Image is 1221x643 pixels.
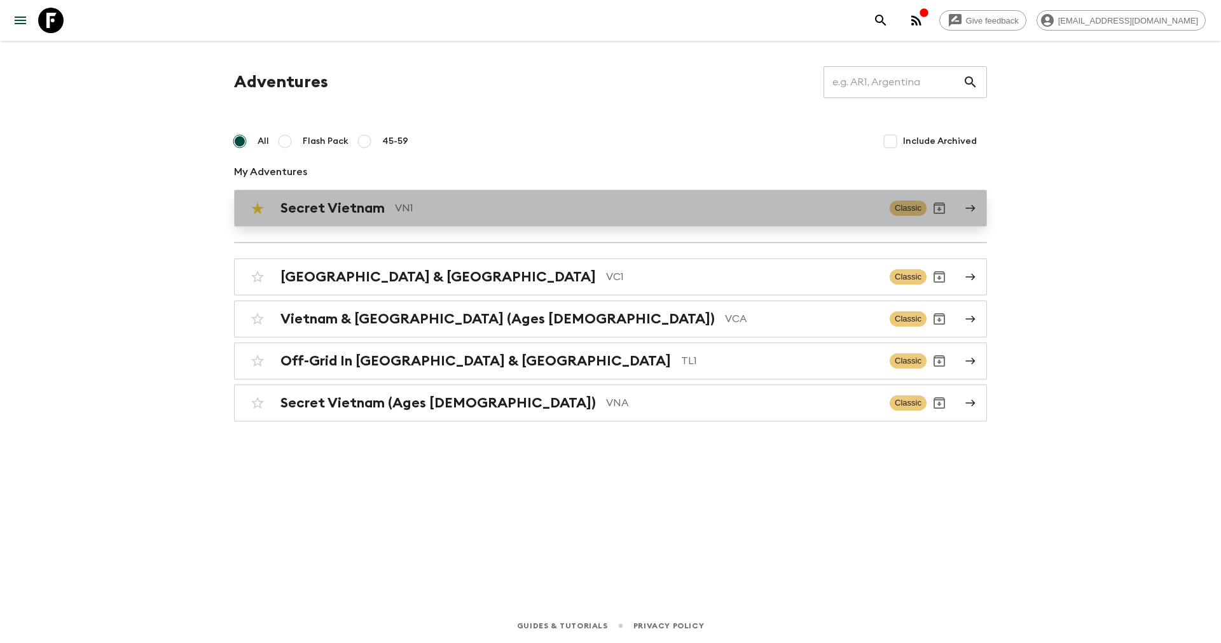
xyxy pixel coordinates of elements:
span: Flash Pack [303,135,348,148]
p: My Adventures [234,164,987,180]
a: Secret VietnamVN1ClassicArchive [234,190,987,227]
h2: Secret Vietnam [280,200,385,216]
a: Privacy Policy [633,619,704,633]
button: search adventures [868,8,893,33]
a: Secret Vietnam (Ages [DEMOGRAPHIC_DATA])VNAClassicArchive [234,385,987,421]
p: TL1 [681,353,880,369]
input: e.g. AR1, Argentina [824,64,963,100]
button: Archive [927,195,952,221]
h2: Off-Grid In [GEOGRAPHIC_DATA] & [GEOGRAPHIC_DATA] [280,353,671,369]
a: Vietnam & [GEOGRAPHIC_DATA] (Ages [DEMOGRAPHIC_DATA])VCAClassicArchive [234,300,987,337]
span: Classic [890,353,927,369]
p: VN1 [395,201,880,216]
span: 45-59 [382,135,408,148]
button: Archive [927,264,952,290]
span: [EMAIL_ADDRESS][DOMAIN_NAME] [1051,16,1205,25]
span: Give feedback [959,16,1026,25]
h1: Adventures [234,69,328,95]
h2: [GEOGRAPHIC_DATA] & [GEOGRAPHIC_DATA] [280,269,596,285]
span: All [258,135,269,148]
button: menu [8,8,33,33]
h2: Secret Vietnam (Ages [DEMOGRAPHIC_DATA]) [280,395,596,411]
p: VCA [725,311,880,327]
span: Classic [890,311,927,327]
p: VNA [606,395,880,411]
span: Classic [890,395,927,411]
span: Classic [890,269,927,285]
a: Off-Grid In [GEOGRAPHIC_DATA] & [GEOGRAPHIC_DATA]TL1ClassicArchive [234,343,987,379]
a: Give feedback [939,10,1026,31]
button: Archive [927,390,952,416]
button: Archive [927,348,952,374]
span: Include Archived [903,135,977,148]
a: [GEOGRAPHIC_DATA] & [GEOGRAPHIC_DATA]VC1ClassicArchive [234,258,987,295]
a: Guides & Tutorials [517,619,608,633]
h2: Vietnam & [GEOGRAPHIC_DATA] (Ages [DEMOGRAPHIC_DATA]) [280,311,715,327]
button: Archive [927,306,952,332]
div: [EMAIL_ADDRESS][DOMAIN_NAME] [1037,10,1206,31]
p: VC1 [606,269,880,285]
span: Classic [890,201,927,216]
